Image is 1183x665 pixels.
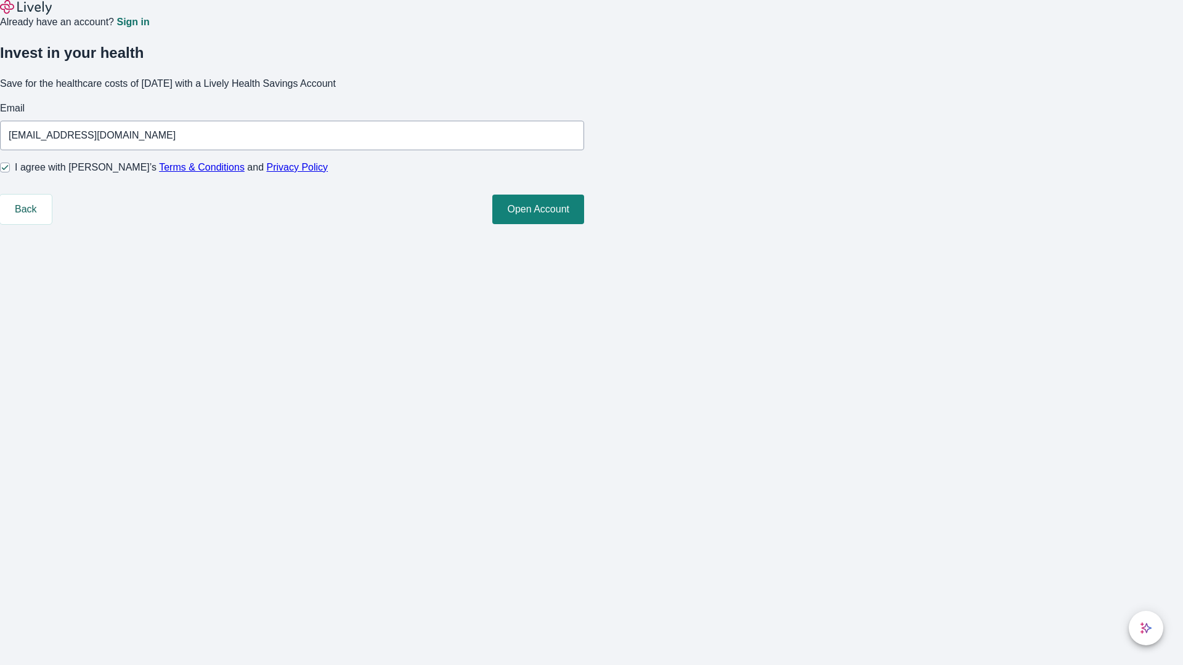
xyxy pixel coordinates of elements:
button: chat [1129,611,1163,645]
a: Sign in [116,17,149,27]
button: Open Account [492,195,584,224]
svg: Lively AI Assistant [1140,622,1152,634]
span: I agree with [PERSON_NAME]’s and [15,160,328,175]
a: Terms & Conditions [159,162,245,172]
a: Privacy Policy [267,162,328,172]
